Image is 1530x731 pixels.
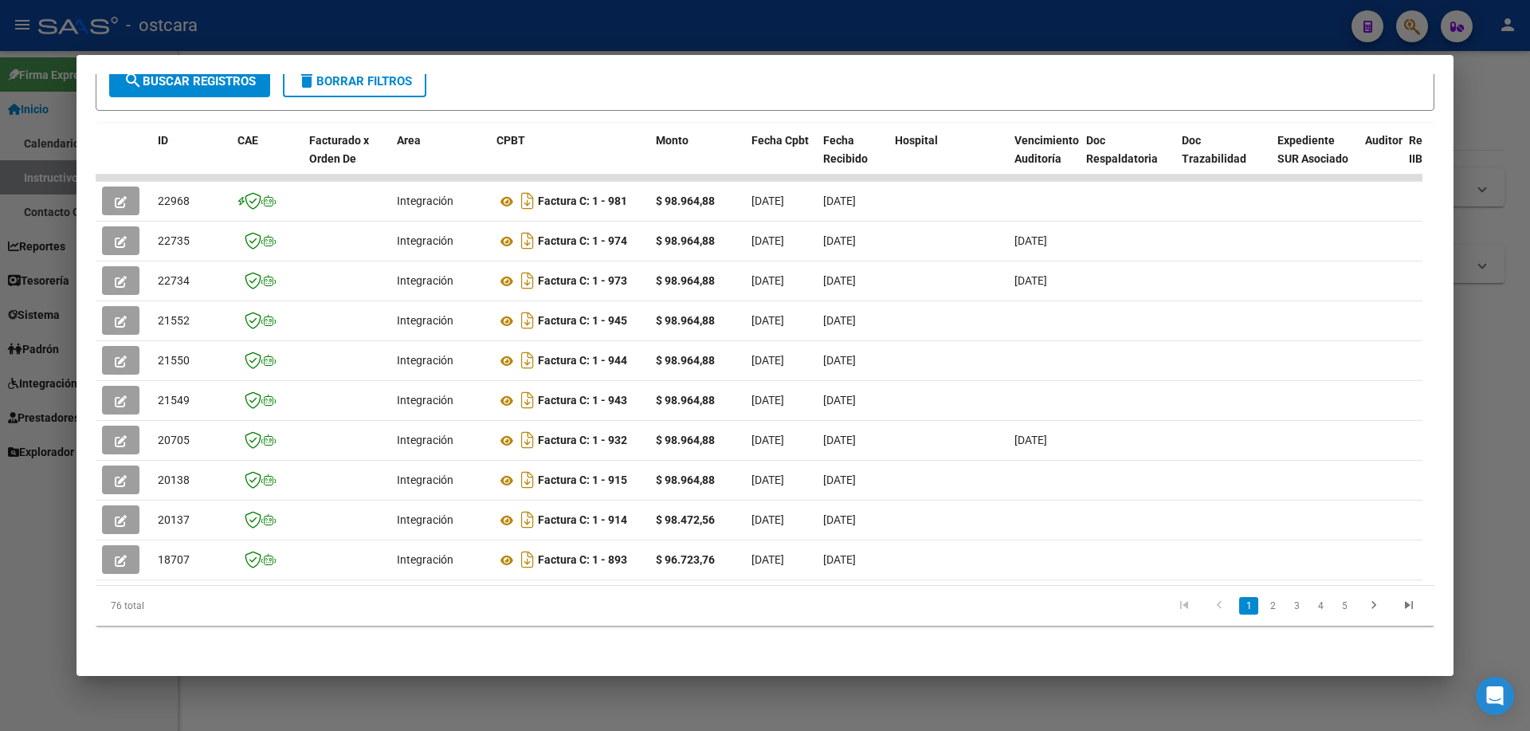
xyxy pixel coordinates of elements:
strong: Factura C: 1 - 893 [538,554,627,567]
datatable-header-cell: CAE [231,124,303,194]
span: CAE [237,134,258,147]
span: Retencion IIBB [1409,134,1461,165]
datatable-header-cell: Auditoria [1359,124,1402,194]
div: 76 total [96,586,360,626]
span: Integración [397,274,453,287]
span: [DATE] [1014,274,1047,287]
span: [DATE] [751,553,784,566]
span: [DATE] [751,234,784,247]
span: Integración [397,434,453,446]
strong: Factura C: 1 - 943 [538,395,627,407]
strong: $ 98.964,88 [656,234,715,247]
a: go to last page [1394,597,1424,615]
span: 18707 [158,553,190,566]
span: [DATE] [823,394,856,407]
i: Descargar documento [517,387,538,413]
strong: Factura C: 1 - 981 [538,195,627,208]
datatable-header-cell: Doc Respaldatoria [1080,124,1175,194]
li: page 3 [1285,592,1308,619]
span: Integración [397,234,453,247]
strong: $ 98.964,88 [656,474,715,486]
span: [DATE] [751,314,784,327]
mat-icon: delete [297,71,316,90]
span: [DATE] [823,553,856,566]
datatable-header-cell: Expediente SUR Asociado [1271,124,1359,194]
span: Area [397,134,421,147]
a: 3 [1287,597,1306,615]
strong: Factura C: 1 - 974 [538,235,627,248]
span: Borrar Filtros [297,74,412,88]
strong: Factura C: 1 - 915 [538,474,627,487]
span: Integración [397,195,453,207]
span: Auditoria [1365,134,1412,147]
datatable-header-cell: Hospital [889,124,1008,194]
span: [DATE] [751,354,784,367]
i: Descargar documento [517,467,538,493]
strong: Factura C: 1 - 944 [538,355,627,367]
span: Integración [397,314,453,327]
span: 21550 [158,354,190,367]
span: [DATE] [751,195,784,207]
span: Integración [397,474,453,486]
span: 20138 [158,474,190,486]
span: Vencimiento Auditoría [1014,134,1079,165]
li: page 1 [1237,592,1261,619]
span: 21552 [158,314,190,327]
span: Facturado x Orden De [309,134,369,165]
i: Descargar documento [517,348,538,373]
mat-icon: search [124,71,143,90]
i: Descargar documento [517,547,538,572]
li: page 2 [1261,592,1285,619]
span: [DATE] [751,394,784,407]
span: 20137 [158,513,190,526]
i: Descargar documento [517,427,538,453]
datatable-header-cell: Vencimiento Auditoría [1008,124,1080,194]
datatable-header-cell: Fecha Cpbt [745,124,817,194]
datatable-header-cell: Facturado x Orden De [303,124,390,194]
a: go to previous page [1204,597,1234,615]
span: Hospital [895,134,938,147]
strong: Factura C: 1 - 945 [538,315,627,328]
span: [DATE] [823,195,856,207]
li: page 5 [1332,592,1356,619]
span: Buscar Registros [124,74,256,88]
span: [DATE] [751,474,784,486]
span: Fecha Recibido [823,134,868,165]
span: 22968 [158,195,190,207]
span: [DATE] [823,354,856,367]
span: Expediente SUR Asociado [1277,134,1348,165]
datatable-header-cell: Doc Trazabilidad [1175,124,1271,194]
datatable-header-cell: CPBT [490,124,649,194]
span: CPBT [496,134,525,147]
span: [DATE] [751,513,784,526]
a: 2 [1263,597,1282,615]
button: Buscar Registros [109,65,270,97]
a: 4 [1311,597,1330,615]
span: [DATE] [1014,234,1047,247]
strong: $ 98.964,88 [656,274,715,287]
span: [DATE] [823,474,856,486]
a: go to first page [1169,597,1199,615]
span: Doc Trazabilidad [1182,134,1246,165]
span: 22735 [158,234,190,247]
strong: $ 98.964,88 [656,434,715,446]
span: 21549 [158,394,190,407]
span: [DATE] [823,234,856,247]
datatable-header-cell: Retencion IIBB [1402,124,1466,194]
span: [DATE] [823,434,856,446]
button: Borrar Filtros [283,65,426,97]
span: [DATE] [751,274,784,287]
strong: $ 98.964,88 [656,314,715,327]
strong: Factura C: 1 - 973 [538,275,627,288]
a: 5 [1335,597,1354,615]
span: [DATE] [823,274,856,287]
strong: $ 98.472,56 [656,513,715,526]
a: go to next page [1359,597,1389,615]
i: Descargar documento [517,188,538,214]
span: 22734 [158,274,190,287]
span: Integración [397,394,453,407]
strong: $ 98.964,88 [656,354,715,367]
i: Descargar documento [517,268,538,293]
span: Integración [397,354,453,367]
span: ID [158,134,168,147]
